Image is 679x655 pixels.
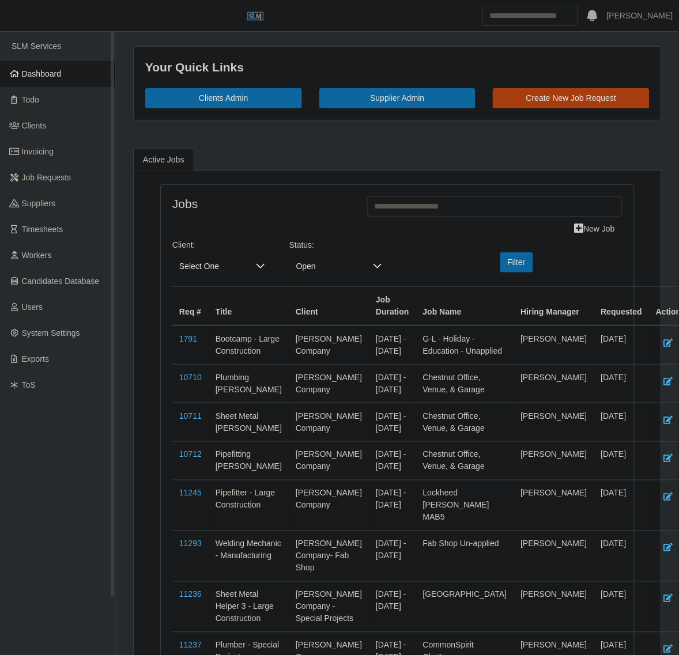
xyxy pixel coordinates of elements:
td: Chestnut Office, Venue, & Garage [416,441,514,480]
td: [DATE] - [DATE] [369,403,416,441]
td: [PERSON_NAME] Company [289,403,369,441]
th: Job Name [416,286,514,325]
span: Dashboard [22,69,62,78]
td: Chestnut Office, Venue, & Garage [416,364,514,403]
span: Open [289,256,366,277]
td: [PERSON_NAME] [514,364,594,403]
a: 10711 [179,411,202,421]
span: Invoicing [22,147,54,156]
span: ToS [22,380,36,389]
td: [PERSON_NAME] [514,325,594,365]
span: Clients [22,121,47,130]
td: [DATE] - [DATE] [369,441,416,480]
td: [DATE] - [DATE] [369,325,416,365]
td: [DATE] [594,364,650,403]
a: 10710 [179,373,202,382]
div: Your Quick Links [145,58,650,77]
td: [DATE] [594,480,650,531]
a: Active Jobs [133,149,194,171]
td: [DATE] [594,325,650,365]
label: Status: [289,239,315,251]
td: Fab Shop Un-applied [416,531,514,581]
td: Sheet Metal Helper 3 - Large Construction [209,581,289,632]
span: Todo [22,95,39,104]
h4: Jobs [172,196,350,211]
td: [PERSON_NAME] [514,403,594,441]
td: Bootcamp - Large Construction [209,325,289,365]
td: [DATE] - [DATE] [369,480,416,531]
td: Pipefitting [PERSON_NAME] [209,441,289,480]
span: Select One [172,256,249,277]
th: Job Duration [369,286,416,325]
td: [PERSON_NAME] Company [289,480,369,531]
a: 11293 [179,539,202,548]
td: Chestnut Office, Venue, & Garage [416,403,514,441]
th: Client [289,286,369,325]
td: Plumbing [PERSON_NAME] [209,364,289,403]
th: Requested [594,286,650,325]
td: Welding Mechanic - Manufacturing [209,531,289,581]
th: Hiring Manager [514,286,594,325]
a: 11237 [179,641,202,650]
a: 11245 [179,489,202,498]
td: G-L - Holiday - Education - Unapplied [416,325,514,365]
td: Pipefitter - Large Construction [209,480,289,531]
button: Filter [500,252,533,272]
td: [PERSON_NAME] Company - Special Projects [289,581,369,632]
input: Search [482,6,578,26]
td: [DATE] [594,581,650,632]
a: 10712 [179,450,202,459]
span: Timesheets [22,225,63,234]
span: Exports [22,354,49,364]
td: [DATE] - [DATE] [369,364,416,403]
td: [GEOGRAPHIC_DATA] [416,581,514,632]
img: SLM Logo [247,7,264,25]
span: System Settings [22,328,80,338]
th: Title [209,286,289,325]
td: [DATE] [594,531,650,581]
td: [PERSON_NAME] Company [289,441,369,480]
span: Job Requests [22,173,71,182]
span: Workers [22,251,52,260]
a: 1791 [179,334,197,343]
a: New Job [567,219,623,239]
a: 11236 [179,590,202,599]
a: Create New Job Request [493,88,650,108]
a: Supplier Admin [319,88,476,108]
td: [DATE] [594,441,650,480]
td: [PERSON_NAME] [514,480,594,531]
td: [PERSON_NAME] [514,441,594,480]
label: Client: [172,239,195,251]
td: [PERSON_NAME] Company- Fab Shop [289,531,369,581]
span: Users [22,302,43,312]
span: Candidates Database [22,277,100,286]
td: Sheet Metal [PERSON_NAME] [209,403,289,441]
span: SLM Services [12,41,61,51]
a: Clients Admin [145,88,302,108]
td: [DATE] - [DATE] [369,581,416,632]
td: [PERSON_NAME] Company [289,325,369,365]
th: Req # [172,286,209,325]
td: [PERSON_NAME] Company [289,364,369,403]
a: [PERSON_NAME] [607,10,673,22]
td: [PERSON_NAME] [514,581,594,632]
span: Suppliers [22,199,55,208]
td: [PERSON_NAME] [514,531,594,581]
td: [DATE] [594,403,650,441]
td: [DATE] - [DATE] [369,531,416,581]
td: Lockheed [PERSON_NAME] MAB5 [416,480,514,531]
